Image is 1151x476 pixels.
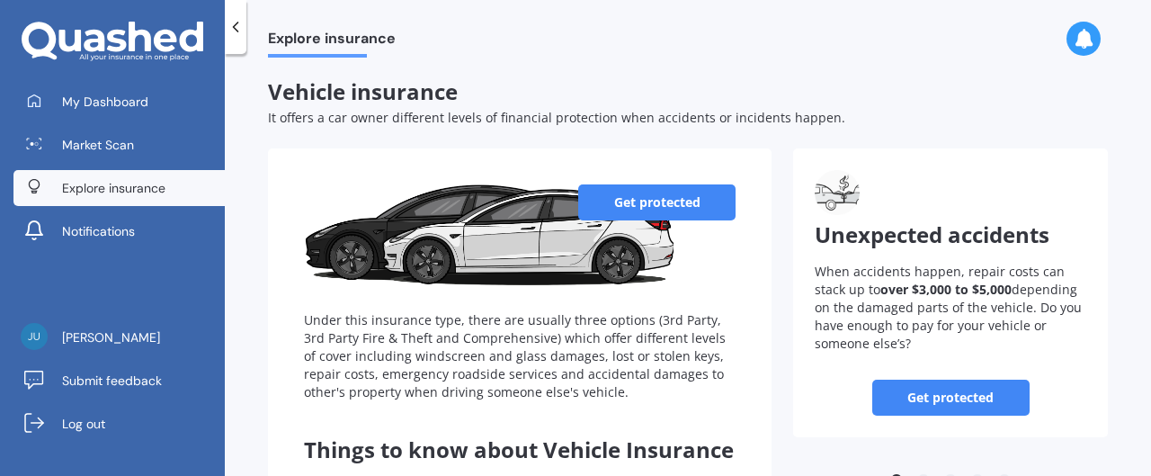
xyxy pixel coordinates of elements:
img: Vehicle insurance [304,184,674,292]
span: Submit feedback [62,372,162,390]
a: My Dashboard [13,84,225,120]
span: Explore insurance [62,179,165,197]
a: Get protected [872,380,1030,416]
div: Under this insurance type, there are usually three options (3rd Party, 3rd Party Fire & Theft and... [304,311,736,401]
img: 9e7cb5263685f8fdf60bccd05bdcaea8 [21,323,48,350]
a: Get protected [578,184,736,220]
span: Things to know about Vehicle Insurance [304,435,734,464]
span: Market Scan [62,136,134,154]
a: Submit feedback [13,363,225,399]
span: Explore insurance [268,30,396,54]
a: Market Scan [13,127,225,163]
a: [PERSON_NAME] [13,319,225,355]
a: Explore insurance [13,170,225,206]
span: Log out [62,415,105,433]
span: My Dashboard [62,93,148,111]
span: It offers a car owner different levels of financial protection when accidents or incidents happen. [268,109,845,126]
span: [PERSON_NAME] [62,328,160,346]
p: When accidents happen, repair costs can stack up to depending on the damaged parts of the vehicle... [815,263,1086,353]
img: Unexpected accidents [815,170,860,215]
a: Log out [13,406,225,442]
span: Vehicle insurance [268,76,458,106]
b: over $3,000 to $5,000 [880,281,1012,298]
span: Notifications [62,222,135,240]
span: Unexpected accidents [815,220,1049,249]
a: Notifications [13,213,225,249]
